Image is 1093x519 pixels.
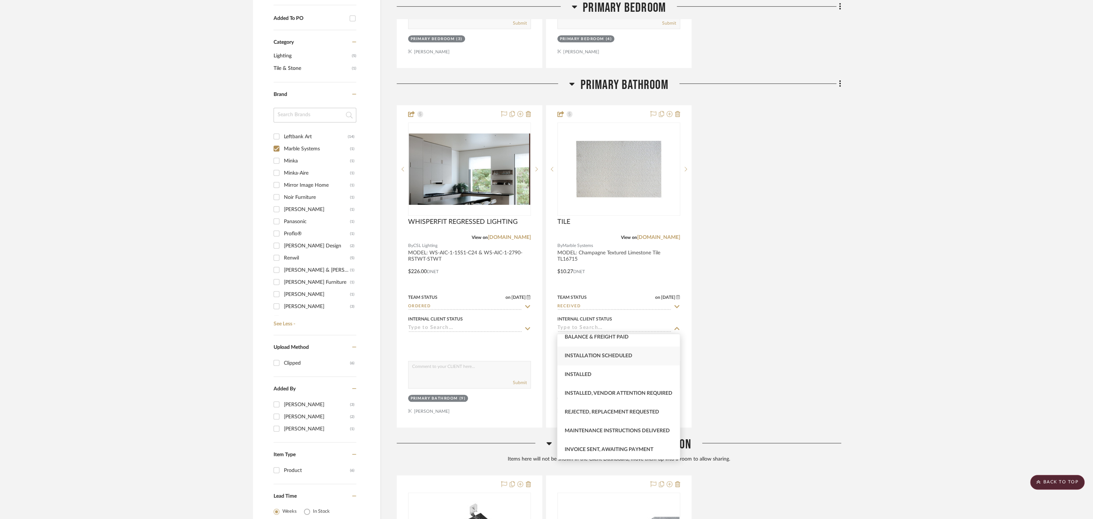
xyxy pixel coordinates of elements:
div: [PERSON_NAME] [284,411,350,423]
div: Signature Hardware [284,313,350,325]
div: Items here will not be shown in the Client Dashboard, move them up into a room to allow sharing. [397,455,841,463]
div: Panasonic [284,216,350,228]
div: (5) [350,252,354,264]
input: Type to Search… [408,303,522,310]
span: Installation Scheduled [565,353,632,358]
input: Search Brands [274,108,356,122]
div: (4) [606,36,612,42]
span: WHISPERFIT REGRESSED LIGHTING [408,218,518,226]
span: CSL Lighting [413,242,437,249]
div: Marble Systems [284,143,350,155]
div: Renwil [284,252,350,264]
div: (1) [350,143,354,155]
div: (1) [350,179,354,191]
div: [PERSON_NAME] [284,204,350,215]
div: (1) [350,167,354,179]
div: (1) [350,155,354,167]
span: Lighting [274,50,350,62]
button: Submit [662,20,676,26]
div: (1) [350,192,354,203]
div: Team Status [408,294,437,301]
span: Marble Systems [562,242,593,249]
div: [PERSON_NAME] & [PERSON_NAME] [284,264,350,276]
a: See Less - [272,315,356,327]
div: (14) [348,131,354,143]
input: Type to Search… [557,325,671,332]
span: Installed, Vendor Attention Required [565,391,672,396]
span: By [408,242,413,249]
span: [DATE] [511,295,526,300]
div: Minka-Aire [284,167,350,179]
span: Upload Method [274,345,309,350]
div: Mirror Image Home [284,179,350,191]
div: Primary Bathroom [411,396,458,401]
div: Product [284,465,350,476]
scroll-to-top-button: BACK TO TOP [1030,475,1085,490]
div: (4) [350,313,354,325]
div: (9) [460,396,466,401]
div: (2) [350,411,354,423]
div: Minka [284,155,350,167]
div: Primary Bedroom [560,36,604,42]
label: In Stock [313,508,330,515]
div: (3) [456,36,462,42]
div: Leftbank Art [284,131,348,143]
div: [PERSON_NAME] [284,301,350,312]
span: Tile & Stone [274,62,350,75]
div: Proflo® [284,228,350,240]
span: Balance & Freight Paid [565,334,629,340]
div: [PERSON_NAME] [284,423,350,435]
div: (1) [350,276,354,288]
div: Noir Furniture [284,192,350,203]
div: (2) [350,240,354,252]
div: (3) [350,399,354,411]
span: [DATE] [660,295,676,300]
img: TILE [573,123,665,215]
span: Lead Time [274,494,297,499]
div: (6) [350,357,354,369]
input: Type to Search… [557,303,671,310]
div: Clipped [284,357,350,369]
div: (1) [350,289,354,300]
div: (1) [350,423,354,435]
span: (1) [352,62,356,74]
div: Added To PO [274,15,346,22]
button: Submit [513,20,527,26]
span: View on [621,235,637,240]
a: [DOMAIN_NAME] [488,235,531,240]
div: (1) [350,264,354,276]
img: WHISPERFIT REGRESSED LIGHTING [409,133,530,204]
div: (1) [350,228,354,240]
span: (5) [352,50,356,62]
span: Category [274,39,294,46]
div: (3) [350,301,354,312]
div: Primary Bedroom [411,36,455,42]
div: [PERSON_NAME] Furniture [284,276,350,288]
input: Type to Search… [408,325,522,332]
span: Item Type [274,452,296,457]
div: [PERSON_NAME] [284,399,350,411]
span: on [655,295,660,300]
div: Internal Client Status [408,316,463,322]
button: Submit [513,379,527,386]
span: By [557,242,562,249]
label: Weeks [282,508,297,515]
span: Rejected, Replacement Requested [565,409,659,415]
div: [PERSON_NAME] Design [284,240,350,252]
div: (6) [350,465,354,476]
div: (1) [350,216,354,228]
span: Installed [565,372,592,377]
span: on [506,295,511,300]
div: Internal Client Status [557,316,612,322]
span: Maintenance Instructions Delivered [565,428,670,433]
a: [DOMAIN_NAME] [637,235,680,240]
div: (1) [350,204,354,215]
span: Invoice Sent, Awaiting Payment [565,447,653,452]
div: [PERSON_NAME] [284,289,350,300]
span: View on [472,235,488,240]
span: TILE [557,218,570,226]
span: Primary Bathroom [580,77,668,93]
span: Added By [274,386,296,391]
span: Brand [274,92,287,97]
div: Team Status [557,294,587,301]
